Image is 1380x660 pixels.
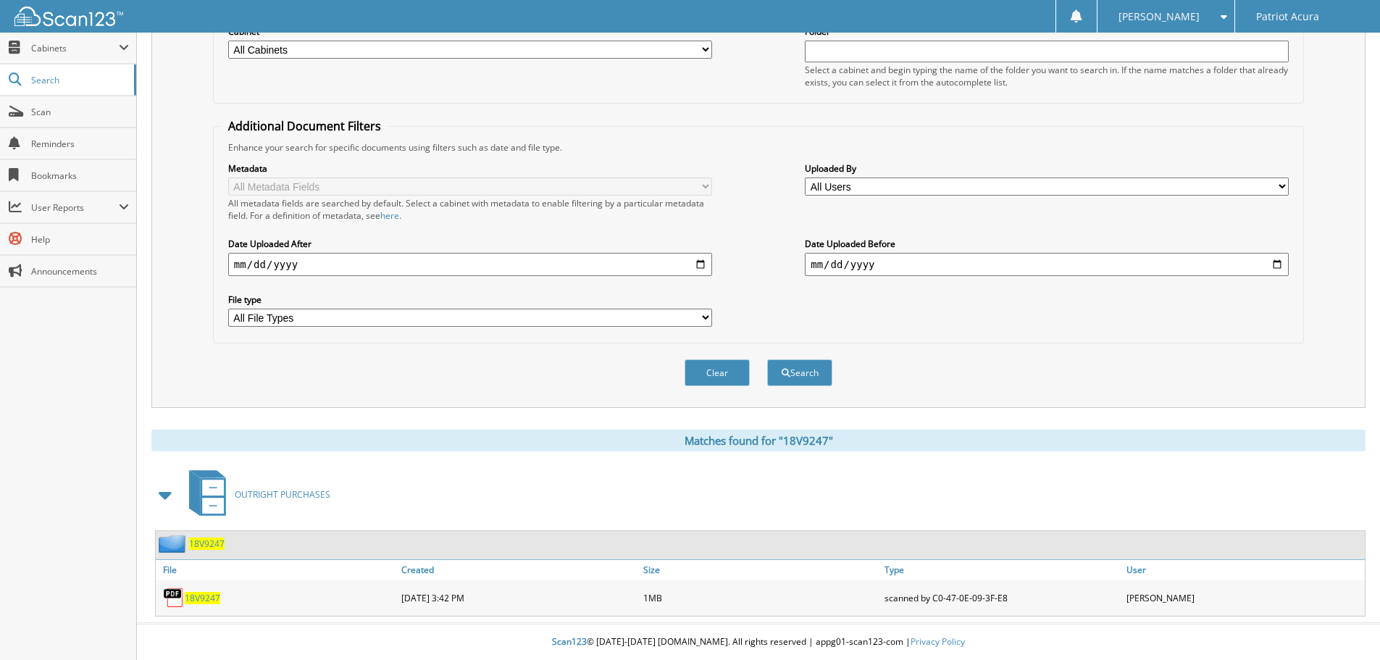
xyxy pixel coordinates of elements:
div: Select a cabinet and begin typing the name of the folder you want to search in. If the name match... [805,64,1289,88]
button: Search [767,359,832,386]
a: File [156,560,398,580]
span: Patriot Acura [1256,12,1319,21]
span: OUTRIGHT PURCHASES [235,488,330,501]
a: User [1123,560,1365,580]
span: Scan [31,106,129,118]
div: © [DATE]-[DATE] [DOMAIN_NAME]. All rights reserved | appg01-scan123-com | [137,625,1380,660]
label: Date Uploaded Before [805,238,1289,250]
a: here [380,209,399,222]
label: File type [228,293,712,306]
label: Metadata [228,162,712,175]
img: scan123-logo-white.svg [14,7,123,26]
span: Announcements [31,265,129,277]
span: User Reports [31,201,119,214]
a: OUTRIGHT PURCHASES [180,466,330,523]
label: Date Uploaded After [228,238,712,250]
legend: Additional Document Filters [221,118,388,134]
span: Cabinets [31,42,119,54]
span: Help [31,233,129,246]
a: 18V9247 [185,592,220,604]
a: Size [640,560,882,580]
div: Enhance your search for specific documents using filters such as date and file type. [221,141,1296,154]
span: Scan123 [552,635,587,648]
span: Reminders [31,138,129,150]
div: [PERSON_NAME] [1123,583,1365,612]
img: PDF.png [163,587,185,609]
div: [DATE] 3:42 PM [398,583,640,612]
input: start [228,253,712,276]
a: Created [398,560,640,580]
div: scanned by C0-47-0E-09-3F-E8 [881,583,1123,612]
div: 1MB [640,583,882,612]
button: Clear [685,359,750,386]
span: Bookmarks [31,170,129,182]
a: Privacy Policy [911,635,965,648]
input: end [805,253,1289,276]
span: [PERSON_NAME] [1118,12,1200,21]
div: Matches found for "18V9247" [151,430,1366,451]
span: Search [31,74,127,86]
div: All metadata fields are searched by default. Select a cabinet with metadata to enable filtering b... [228,197,712,222]
label: Uploaded By [805,162,1289,175]
img: folder2.png [159,535,189,553]
a: Type [881,560,1123,580]
a: 18V9247 [189,538,225,550]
